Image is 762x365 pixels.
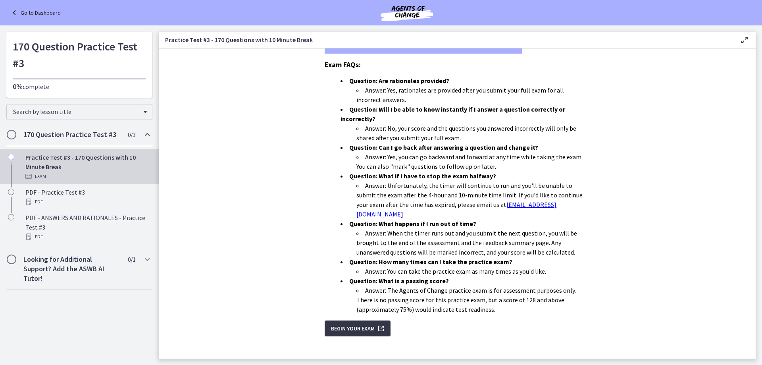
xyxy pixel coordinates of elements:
div: Search by lesson title [6,104,152,120]
a: Go to Dashboard [10,8,61,17]
h3: Practice Test #3 - 170 Questions with 10 Minute Break [165,35,727,44]
strong: Question: Are rationales provided? [349,77,449,85]
strong: Question: Can I go back after answering a question and change it? [349,143,538,151]
li: Answer: Yes, rationales are provided after you submit your full exam for all incorrect answers. [356,85,590,104]
span: 0 / 1 [128,255,135,264]
strong: Question: How many times can I take the practice exam? [349,258,512,266]
p: complete [13,82,146,91]
span: Begin Your Exam [331,324,375,333]
li: Answer: You can take the practice exam as many times as you'd like. [356,267,590,276]
h2: Looking for Additional Support? Add the ASWB AI Tutor! [23,255,120,283]
div: Practice Test #3 - 170 Questions with 10 Minute Break [25,153,149,181]
li: Answer: Unfortunately, the timer will continue to run and you'll be unable to submit the exam aft... [356,181,590,219]
li: Answer: The Agents of Change practice exam is for assessment purposes only. There is no passing s... [356,286,590,314]
span: 0% [13,82,23,91]
strong: Question: What happens if I run out of time? [349,220,476,228]
div: PDF - ANSWERS AND RATIONALES - Practice Test #3 [25,213,149,241]
span: Search by lesson title [13,108,139,116]
li: Answer: When the timer runs out and you submit the next question, you will be brought to the end ... [356,228,590,257]
h1: 170 Question Practice Test #3 [13,38,146,71]
div: PDF [25,232,149,241]
div: Exam [25,172,149,181]
div: PDF - Practice Test #3 [25,187,149,207]
li: Answer: Yes, you can go backward and forward at any time while taking the exam. You can also "mar... [356,152,590,171]
li: Answer: No, your score and the questions you answered incorrectly will only be shared after you s... [356,124,590,143]
span: Exam FAQs: [325,60,361,69]
strong: Question: What is a passing score? [349,277,449,285]
span: 0 / 3 [128,130,135,139]
strong: Question: Will I be able to know instantly if I answer a question correctly or incorrectly? [341,105,565,123]
div: PDF [25,197,149,207]
button: Begin Your Exam [325,321,391,336]
img: Agents of Change [359,3,454,22]
a: [EMAIL_ADDRESS][DOMAIN_NAME] [356,201,556,218]
h2: 170 Question Practice Test #3 [23,130,120,139]
strong: Question: What if I have to stop the exam halfway? [349,172,496,180]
